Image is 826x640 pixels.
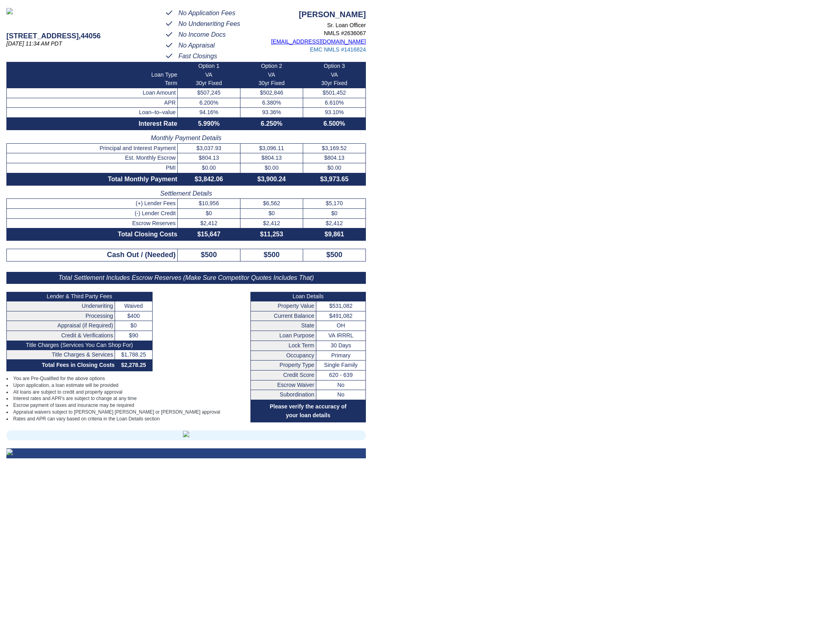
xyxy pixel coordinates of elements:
span: Escrow payment of taxes and insuracne may be required [13,402,134,409]
td: VA [240,71,303,79]
span: $5,170 [326,200,343,206]
span: $2,412 [326,220,343,226]
span: Appraisal waivers subject to [PERSON_NAME] [PERSON_NAME] or [PERSON_NAME] approval [13,409,220,416]
span: $2,412 [200,220,217,226]
td: VA [177,71,240,79]
span: Interest rates and APR's are subject to change at any time [13,395,137,402]
span: $804.13 [262,155,282,161]
span: $3,842.06 [195,176,223,182]
th: Term [7,79,178,88]
span: $491,082 [329,313,352,319]
th: Property Type [250,361,316,371]
span: $9,861 [325,231,344,238]
th: Credit Score [250,370,316,380]
p: Sr. Loan Officer [250,21,366,29]
p: Fast Closings [179,52,217,61]
th: Loan Amount [7,88,178,98]
span: $804.13 [324,155,345,161]
td: Option 2 [240,62,303,71]
td: VA IRRRL [316,331,365,341]
p: [STREET_ADDRESS] , 44056 [6,30,226,42]
th: Est. Monthly Escrow [7,153,178,163]
th: Principal and Interest Payment [7,143,178,153]
p: Total Settlement Includes Escrow Reserves (Make Sure Competitor Quotes Includes That) [6,272,366,284]
img: footer.jpg [6,449,13,455]
th: Loan–to–value [7,108,178,118]
p: [DATE] 11:34 AM PDT [6,40,122,48]
th: Monthly Payment Details [7,130,366,143]
th: Title Charges (Services You Can Shop For) [7,341,153,350]
th: (+) Lender Fees [7,199,178,209]
span: $0 [206,210,212,216]
span: 94.16% [199,109,218,115]
th: Loan Purpose [250,331,316,341]
th: Please verify the accuracy of your loan details [250,400,365,422]
th: Lender & Third Party Fees [7,292,153,301]
td: 620 - 639 [316,370,365,380]
span: $500 [264,251,280,259]
span: You are Pre-Qualified for the above options [13,375,105,382]
p: NMLS # 2636067 [250,29,366,37]
span: $0 [268,210,275,216]
td: Option 3 [303,62,365,71]
th: Total Fees in Closing Costs [7,360,115,371]
span: 5.990% [198,120,220,127]
span: 93.10% [325,109,344,115]
span: $3,096.11 [259,145,284,151]
a: [EMAIL_ADDRESS][DOMAIN_NAME] [271,38,366,45]
span: $531,082 [329,303,352,309]
th: Title Charges & Services [7,350,115,360]
p: EMC NMLS #1416824 [250,46,366,53]
th: Total Monthly Payment [7,173,178,185]
span: $2,412 [263,220,280,226]
span: $0 [331,210,338,216]
span: $3,037.93 [197,145,221,151]
span: $2,278.25 [121,362,146,368]
p: No Underwriting Fees [179,19,240,29]
span: $0 [131,322,137,329]
th: State [250,321,316,331]
img: emc-logo-full.png [6,8,122,14]
span: $400 [127,313,140,319]
span: 6.610% [325,99,344,106]
th: Credit & Verifications [7,331,115,341]
th: Property Value [250,301,316,311]
td: 30yr Fixed [240,79,303,88]
span: $804.13 [199,155,219,161]
th: Loan Type [7,71,178,79]
td: VA [303,71,365,79]
span: $3,900.24 [257,176,286,182]
th: Underwriting [7,301,115,311]
td: OH [316,321,365,331]
th: Occupancy [250,351,316,361]
span: Upon application, a loan estimate will be provided [13,382,119,389]
th: Lock Term [250,341,316,351]
span: $10,956 [199,200,219,206]
th: Settlement Details [7,186,366,199]
td: Primary [316,351,365,361]
th: Escrow Reserves [7,218,178,228]
span: $90 [129,332,138,339]
td: Single Family [316,361,365,371]
th: (-) Lender Credit [7,209,178,219]
span: 93.36% [262,109,281,115]
p: No Application Fees [179,8,236,18]
th: Loan Details [250,292,365,301]
td: Waived [115,301,153,311]
th: PMI [7,163,178,173]
td: 30yr Fixed [303,79,365,88]
span: $500 [326,251,342,259]
th: Escrow Waiver [250,380,316,390]
td: 30yr Fixed [177,79,240,88]
th: Processing [7,311,115,321]
span: $0.00 [327,164,341,171]
span: $3,169.52 [322,145,347,151]
span: $1,788.25 [121,351,146,358]
p: [PERSON_NAME] [250,8,366,21]
td: No [316,380,365,390]
th: APR [7,98,178,108]
span: $6,562 [263,200,280,206]
th: Cash Out / (Needed) [7,249,178,261]
td: No [316,390,365,400]
p: No Income Docs [179,30,226,40]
